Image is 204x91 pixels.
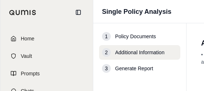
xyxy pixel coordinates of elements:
h1: Single Policy Analysis [102,7,171,17]
div: 1 [102,32,111,41]
a: Prompts [5,66,89,82]
div: 3 [102,64,111,73]
img: Qumis Logo [9,10,36,15]
span: Additional Information [115,49,164,56]
a: Home [5,31,89,47]
span: Prompts [21,70,40,77]
span: Policy Documents [115,33,156,40]
a: Vault [5,48,89,64]
span: Vault [21,52,32,60]
span: Home [21,35,34,42]
span: Generate Report [115,65,153,72]
span: • [201,52,203,58]
button: Collapse sidebar [72,7,84,18]
div: 2 [102,48,111,57]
